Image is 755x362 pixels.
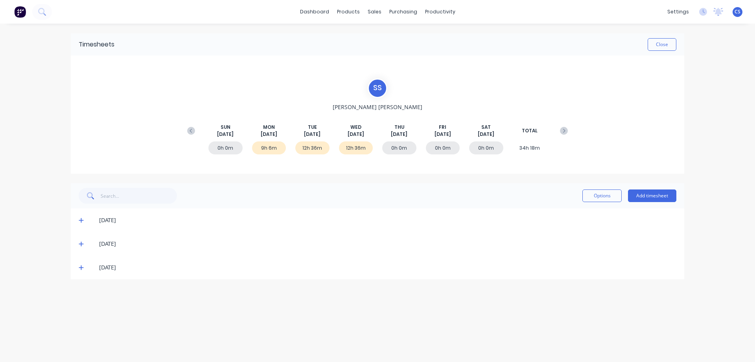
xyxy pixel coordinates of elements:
span: [DATE] [261,131,277,138]
span: TOTAL [522,127,538,134]
span: [DATE] [391,131,407,138]
span: CS [735,8,740,15]
span: [PERSON_NAME] [PERSON_NAME] [333,103,422,111]
span: SAT [481,124,491,131]
span: WED [350,124,361,131]
div: settings [663,6,693,18]
div: 0h 0m [208,141,243,154]
div: purchasing [385,6,421,18]
span: [DATE] [304,131,320,138]
div: Timesheets [79,40,114,49]
span: MON [263,124,275,131]
span: THU [394,124,404,131]
span: TUE [308,124,317,131]
div: 12h 36m [295,141,330,154]
div: 0h 0m [426,141,460,154]
input: Search... [101,188,177,204]
span: [DATE] [435,131,451,138]
div: [DATE] [99,239,676,248]
button: Options [582,189,622,202]
span: [DATE] [478,131,494,138]
div: S S [368,78,387,98]
div: 12h 36m [339,141,373,154]
div: [DATE] [99,263,676,272]
div: sales [364,6,385,18]
button: Close [648,38,676,51]
img: Factory [14,6,26,18]
button: Add timesheet [628,189,676,202]
div: 9h 6m [252,141,286,154]
span: [DATE] [348,131,364,138]
div: products [333,6,364,18]
div: 0h 0m [382,141,416,154]
span: [DATE] [217,131,234,138]
span: FRI [439,124,446,131]
div: [DATE] [99,216,676,225]
div: 0h 0m [469,141,503,154]
div: 34h 18m [513,141,547,154]
div: productivity [421,6,459,18]
span: SUN [221,124,230,131]
a: dashboard [296,6,333,18]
